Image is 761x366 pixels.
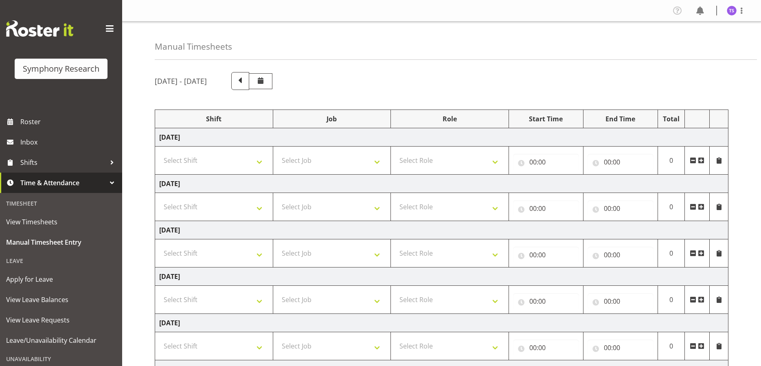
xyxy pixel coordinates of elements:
[727,6,737,15] img: theresa-smith5660.jpg
[155,221,728,239] td: [DATE]
[2,252,120,269] div: Leave
[6,236,116,248] span: Manual Timesheet Entry
[155,128,728,147] td: [DATE]
[6,334,116,346] span: Leave/Unavailability Calendar
[513,293,579,309] input: Click to select...
[513,154,579,170] input: Click to select...
[513,114,579,124] div: Start Time
[6,273,116,285] span: Apply for Leave
[513,200,579,217] input: Click to select...
[159,114,269,124] div: Shift
[155,77,207,85] h5: [DATE] - [DATE]
[277,114,387,124] div: Job
[588,114,654,124] div: End Time
[20,177,106,189] span: Time & Attendance
[2,212,120,232] a: View Timesheets
[20,116,118,128] span: Roster
[155,175,728,193] td: [DATE]
[588,340,654,356] input: Click to select...
[658,286,685,314] td: 0
[513,247,579,263] input: Click to select...
[155,267,728,286] td: [DATE]
[658,332,685,360] td: 0
[658,193,685,221] td: 0
[155,42,232,51] h4: Manual Timesheets
[155,314,728,332] td: [DATE]
[588,200,654,217] input: Click to select...
[20,156,106,169] span: Shifts
[662,114,681,124] div: Total
[2,289,120,310] a: View Leave Balances
[2,330,120,351] a: Leave/Unavailability Calendar
[6,20,73,37] img: Rosterit website logo
[588,154,654,170] input: Click to select...
[2,269,120,289] a: Apply for Leave
[23,63,99,75] div: Symphony Research
[6,294,116,306] span: View Leave Balances
[20,136,118,148] span: Inbox
[2,310,120,330] a: View Leave Requests
[658,147,685,175] td: 0
[588,247,654,263] input: Click to select...
[395,114,504,124] div: Role
[658,239,685,267] td: 0
[6,314,116,326] span: View Leave Requests
[513,340,579,356] input: Click to select...
[588,293,654,309] input: Click to select...
[2,232,120,252] a: Manual Timesheet Entry
[6,216,116,228] span: View Timesheets
[2,195,120,212] div: Timesheet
